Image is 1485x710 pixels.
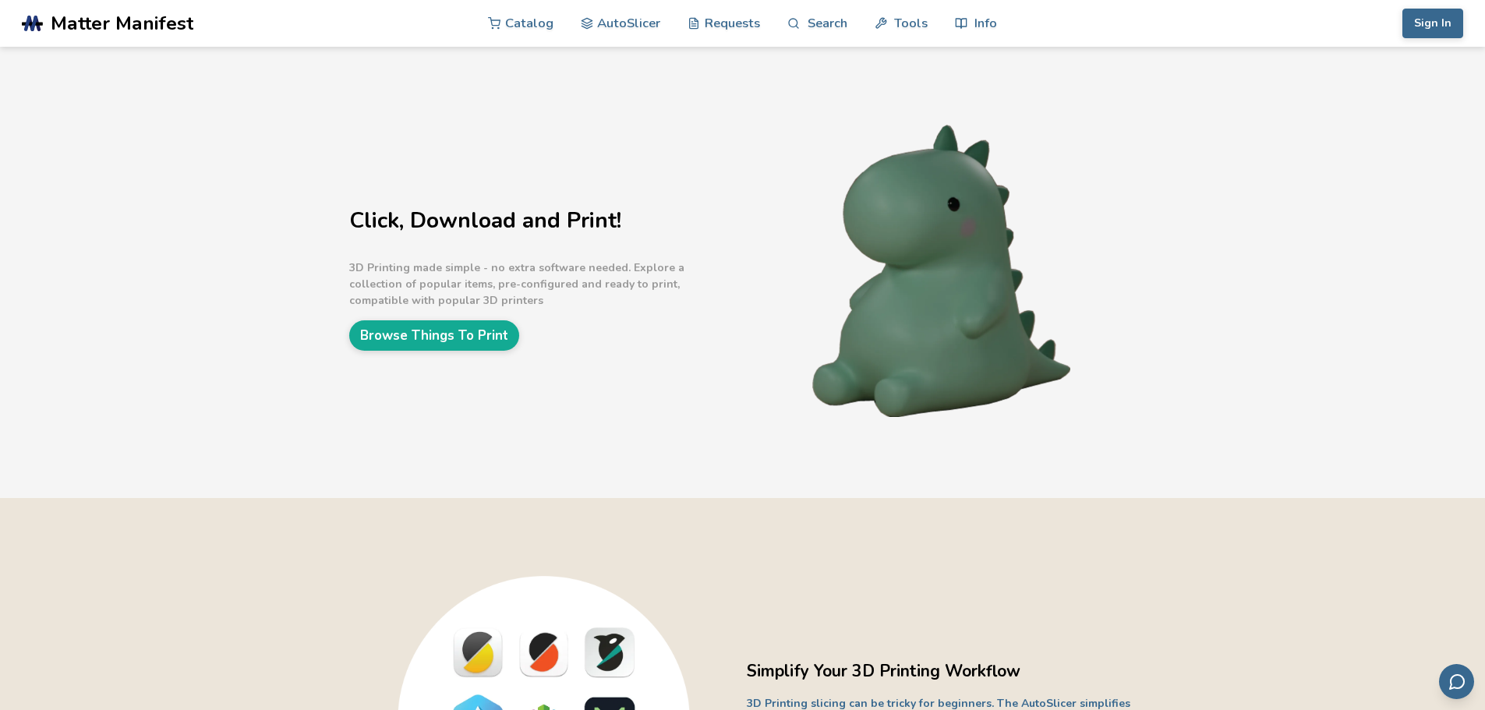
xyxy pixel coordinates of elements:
h1: Click, Download and Print! [349,209,739,233]
button: Send feedback via email [1439,664,1474,699]
h2: Simplify Your 3D Printing Workflow [747,659,1137,684]
a: Browse Things To Print [349,320,519,351]
span: Matter Manifest [51,12,193,34]
p: 3D Printing made simple - no extra software needed. Explore a collection of popular items, pre-co... [349,260,739,309]
button: Sign In [1402,9,1463,38]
